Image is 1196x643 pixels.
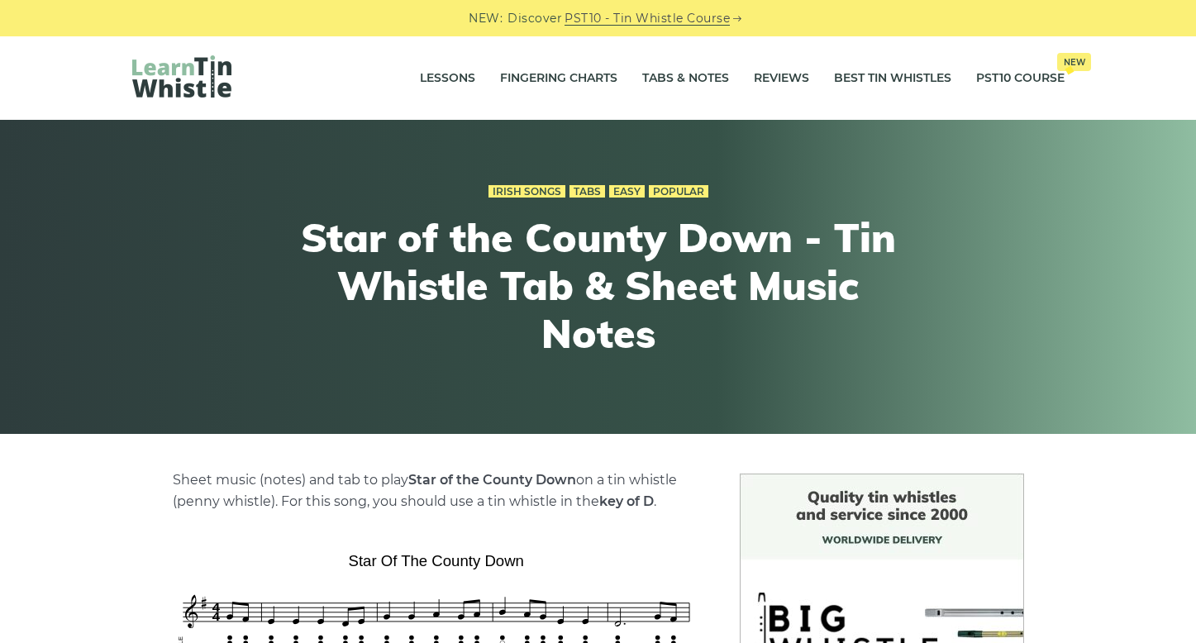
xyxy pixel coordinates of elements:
a: Irish Songs [488,185,565,198]
img: LearnTinWhistle.com [132,55,231,98]
span: New [1057,53,1091,71]
a: Fingering Charts [500,58,617,99]
h1: Star of the County Down - Tin Whistle Tab & Sheet Music Notes [294,214,903,357]
strong: Star of the County Down [408,472,576,488]
a: Popular [649,185,708,198]
a: Easy [609,185,645,198]
a: Reviews [754,58,809,99]
strong: key of D [599,493,654,509]
a: Best Tin Whistles [834,58,951,99]
a: Lessons [420,58,475,99]
a: PST10 CourseNew [976,58,1065,99]
a: Tabs & Notes [642,58,729,99]
p: Sheet music (notes) and tab to play on a tin whistle (penny whistle). For this song, you should u... [173,469,700,512]
a: Tabs [569,185,605,198]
